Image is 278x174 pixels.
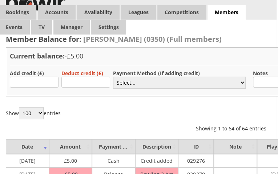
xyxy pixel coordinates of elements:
a: Leagues [121,5,156,20]
td: ID : activate to sort column ascending [178,139,214,154]
span: 5.00 [64,155,77,164]
span: Settings [91,20,126,35]
label: Add credit (£) [10,70,44,77]
label: Deduct credit (£) [61,70,103,77]
span: -£5.00 [65,52,83,60]
td: Credit added [135,154,178,167]
a: Availability [77,5,120,20]
span: Members [208,5,246,20]
td: Note : activate to sort column ascending [214,139,257,154]
td: 029276 [178,154,214,167]
span: [PERSON_NAME] (0350) (Full members) [83,34,222,44]
td: Payment Method : activate to sort column ascending [92,139,135,154]
label: Payment Method (If adding credit) [113,70,200,77]
label: Notes [253,70,268,77]
a: Competitions [157,5,206,20]
td: Cash [92,154,135,167]
a: [PERSON_NAME] (0350) (Full members) [81,34,222,44]
label: Show entries [6,110,61,117]
span: Accounts [38,5,76,20]
select: Showentries [19,107,44,119]
td: Date : activate to sort column ascending [6,139,49,154]
td: Description : activate to sort column ascending [135,139,178,154]
td: [DATE] [6,154,49,167]
span: Manager [53,20,90,35]
span: TV [31,20,52,35]
td: Amount : activate to sort column ascending [49,139,92,154]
